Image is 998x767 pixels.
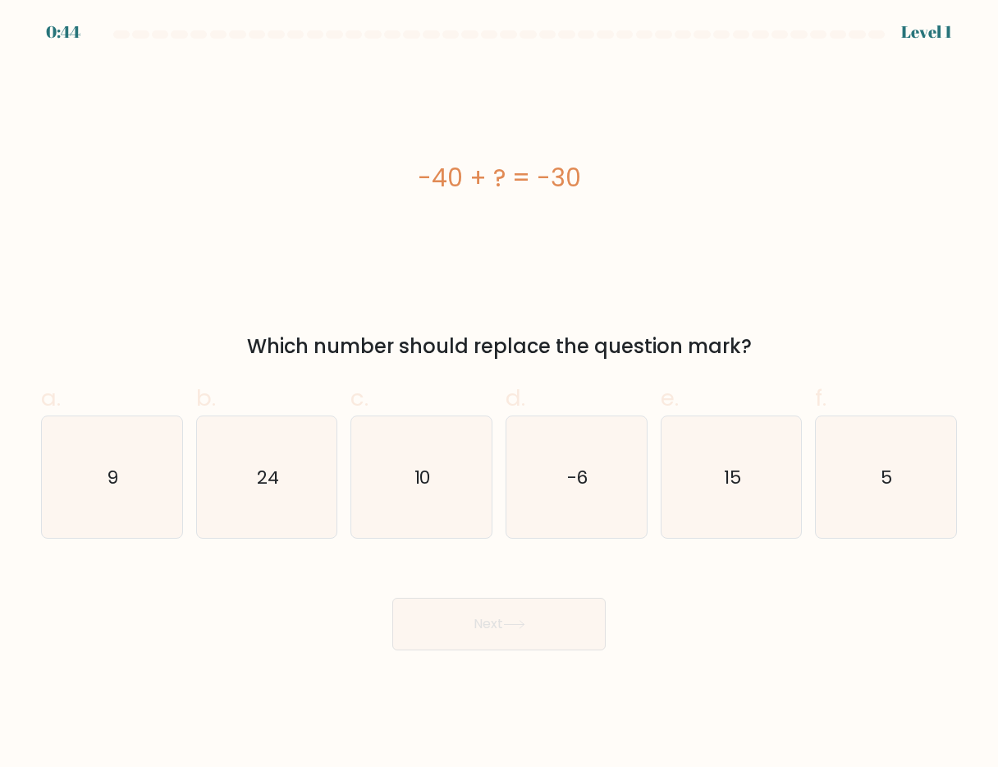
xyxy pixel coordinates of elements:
[46,20,80,44] div: 0:44
[815,382,826,414] span: f.
[392,598,606,650] button: Next
[108,464,119,489] text: 9
[901,20,952,44] div: Level 1
[414,464,431,489] text: 10
[350,382,369,414] span: c.
[724,464,741,489] text: 15
[41,159,957,196] div: -40 + ? = -30
[881,464,893,489] text: 5
[567,464,588,489] text: -6
[196,382,216,414] span: b.
[51,332,947,361] div: Which number should replace the question mark?
[41,382,61,414] span: a.
[661,382,679,414] span: e.
[257,464,279,489] text: 24
[506,382,525,414] span: d.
